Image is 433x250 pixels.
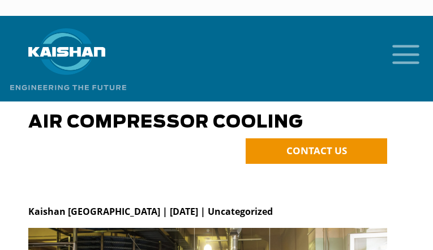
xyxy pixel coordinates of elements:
h1: air compressor cooling [28,111,387,134]
img: kaishan logo [24,28,109,75]
span: CONTACT US [286,144,347,157]
a: CONTACT US [246,138,387,164]
strong: Kaishan [GEOGRAPHIC_DATA] | [DATE] | Uncategorized [28,205,273,218]
a: mobile menu [388,41,407,61]
img: Engineering the future [10,75,126,90]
